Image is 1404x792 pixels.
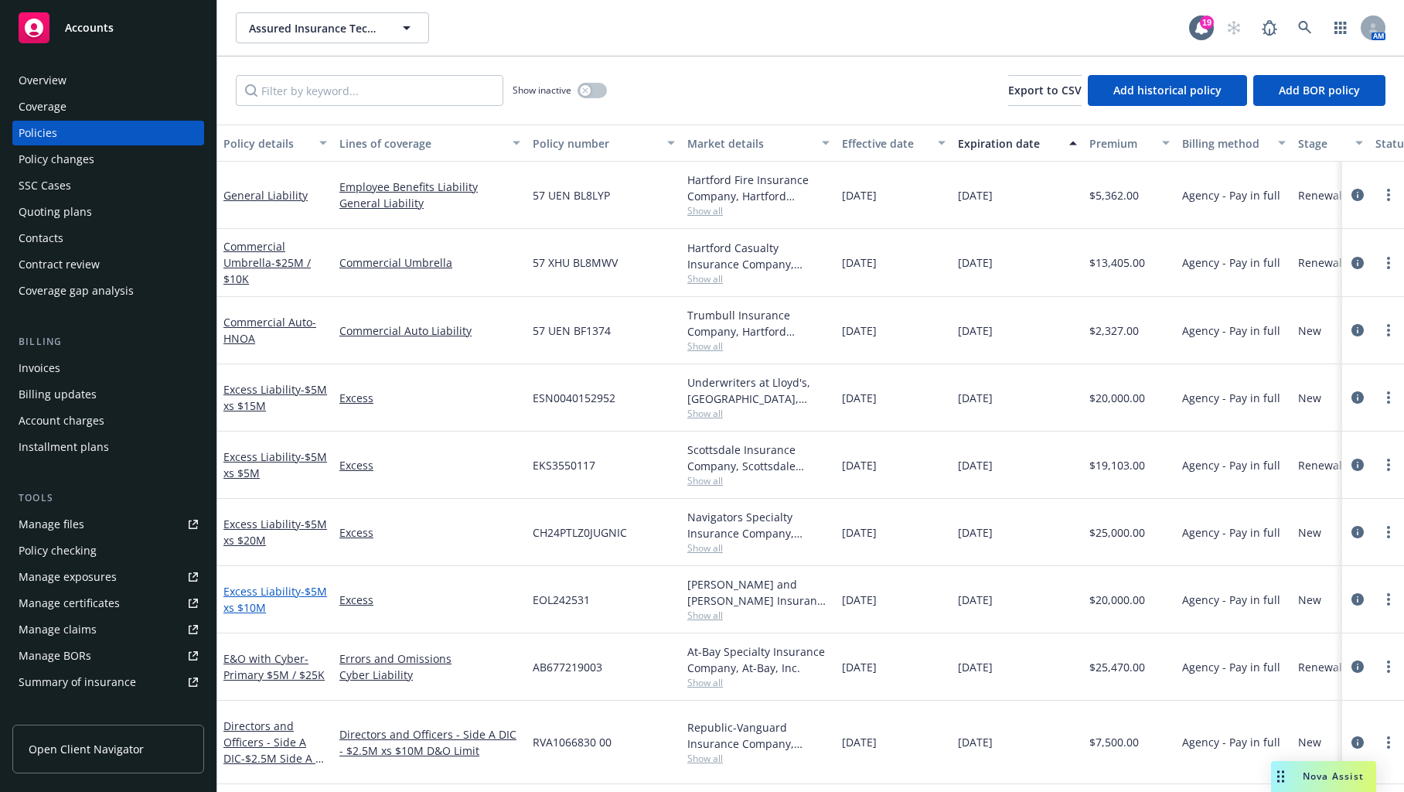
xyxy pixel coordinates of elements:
[1089,524,1145,541] span: $25,000.00
[1298,323,1321,339] span: New
[19,94,66,119] div: Coverage
[223,239,311,286] a: Commercial Umbrella
[1379,321,1398,340] a: more
[533,390,615,406] span: ESN0040152952
[687,407,830,420] span: Show all
[1089,187,1139,203] span: $5,362.00
[249,20,383,36] span: Assured Insurance Technologies, Inc.
[1379,657,1398,676] a: more
[223,382,327,413] a: Excess Liability
[339,524,520,541] a: Excess
[19,643,91,668] div: Manage BORs
[836,125,952,162] button: Effective date
[1279,83,1360,97] span: Add BOR policy
[842,592,877,608] span: [DATE]
[1182,390,1280,406] span: Agency - Pay in full
[526,125,681,162] button: Policy number
[12,565,204,589] span: Manage exposures
[12,591,204,616] a: Manage certificates
[1379,186,1398,204] a: more
[687,576,830,609] div: [PERSON_NAME] and [PERSON_NAME] Insurance Company, [PERSON_NAME] & [PERSON_NAME] ([GEOGRAPHIC_DAT...
[1348,733,1367,752] a: circleInformation
[236,75,503,106] input: Filter by keyword...
[1298,390,1321,406] span: New
[19,226,63,251] div: Contacts
[842,187,877,203] span: [DATE]
[1271,761,1290,792] div: Drag to move
[842,734,877,750] span: [DATE]
[958,254,993,271] span: [DATE]
[687,272,830,285] span: Show all
[1182,524,1280,541] span: Agency - Pay in full
[12,408,204,433] a: Account charges
[19,670,136,695] div: Summary of insurance
[339,254,520,271] a: Commercial Umbrella
[12,643,204,668] a: Manage BORs
[217,125,333,162] button: Policy details
[1298,592,1321,608] span: New
[19,538,97,563] div: Policy checking
[842,323,877,339] span: [DATE]
[1379,456,1398,474] a: more
[19,356,60,381] div: Invoices
[223,651,325,682] a: E&O with Cyber
[842,390,877,406] span: [DATE]
[1379,254,1398,272] a: more
[1089,592,1145,608] span: $20,000.00
[952,125,1083,162] button: Expiration date
[1089,254,1145,271] span: $13,405.00
[1089,135,1153,152] div: Premium
[223,719,326,782] a: Directors and Officers - Side A DIC
[223,751,326,782] span: - $2.5M Side A xs $10M D&O Limit
[339,390,520,406] a: Excess
[19,591,120,616] div: Manage certificates
[1379,590,1398,609] a: more
[1298,457,1342,473] span: Renewal
[533,457,595,473] span: EKS3550117
[533,734,612,750] span: RVA1066830 00
[687,340,830,353] span: Show all
[223,315,316,346] a: Commercial Auto
[12,435,204,459] a: Installment plans
[12,538,204,563] a: Policy checking
[1348,657,1367,676] a: circleInformation
[1176,125,1292,162] button: Billing method
[958,135,1060,152] div: Expiration date
[1218,12,1249,43] a: Start snowing
[1298,524,1321,541] span: New
[236,12,429,43] button: Assured Insurance Technologies, Inc.
[223,584,327,615] a: Excess Liability
[1348,456,1367,474] a: circleInformation
[1083,125,1176,162] button: Premium
[1298,734,1321,750] span: New
[842,135,929,152] div: Effective date
[223,449,327,480] a: Excess Liability
[842,457,877,473] span: [DATE]
[1182,734,1280,750] span: Agency - Pay in full
[533,592,590,608] span: EOL242531
[1089,323,1139,339] span: $2,327.00
[19,68,66,93] div: Overview
[339,135,503,152] div: Lines of coverage
[1298,187,1342,203] span: Renewal
[339,323,520,339] a: Commercial Auto Liability
[19,173,71,198] div: SSC Cases
[1348,523,1367,541] a: circleInformation
[1182,323,1280,339] span: Agency - Pay in full
[1089,659,1145,675] span: $25,470.00
[842,659,877,675] span: [DATE]
[533,254,618,271] span: 57 XHU BL8MWV
[1008,75,1082,106] button: Export to CSV
[1348,590,1367,609] a: circleInformation
[1113,83,1222,97] span: Add historical policy
[1298,135,1346,152] div: Stage
[1254,12,1285,43] a: Report a Bug
[687,374,830,407] div: Underwriters at Lloyd's, [GEOGRAPHIC_DATA], [PERSON_NAME] of London, CFC Underwriting, CRC Group
[958,524,993,541] span: [DATE]
[12,200,204,224] a: Quoting plans
[19,382,97,407] div: Billing updates
[12,173,204,198] a: SSC Cases
[958,592,993,608] span: [DATE]
[533,524,627,541] span: CH24PTLZ0JUGNIC
[12,226,204,251] a: Contacts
